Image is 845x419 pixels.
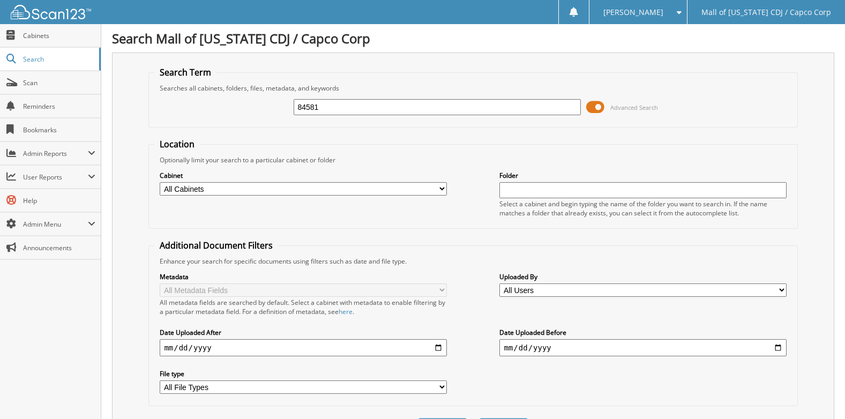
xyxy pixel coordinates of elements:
[499,339,786,356] input: end
[603,9,663,16] span: [PERSON_NAME]
[11,5,91,19] img: scan123-logo-white.svg
[23,31,95,40] span: Cabinets
[23,220,88,229] span: Admin Menu
[154,155,791,164] div: Optionally limit your search to a particular cabinet or folder
[23,55,94,64] span: Search
[23,196,95,205] span: Help
[112,29,834,47] h1: Search Mall of [US_STATE] CDJ / Capco Corp
[154,240,278,251] legend: Additional Document Filters
[23,173,88,182] span: User Reports
[23,102,95,111] span: Reminders
[160,339,446,356] input: start
[154,257,791,266] div: Enhance your search for specific documents using filters such as date and file type.
[610,103,658,111] span: Advanced Search
[339,307,353,316] a: here
[23,125,95,134] span: Bookmarks
[154,84,791,93] div: Searches all cabinets, folders, files, metadata, and keywords
[154,138,200,150] legend: Location
[499,199,786,218] div: Select a cabinet and begin typing the name of the folder you want to search in. If the name match...
[23,243,95,252] span: Announcements
[23,78,95,87] span: Scan
[160,369,446,378] label: File type
[701,9,831,16] span: Mall of [US_STATE] CDJ / Capco Corp
[160,171,446,180] label: Cabinet
[23,149,88,158] span: Admin Reports
[791,368,845,419] iframe: Chat Widget
[160,272,446,281] label: Metadata
[499,272,786,281] label: Uploaded By
[499,328,786,337] label: Date Uploaded Before
[154,66,216,78] legend: Search Term
[160,298,446,316] div: All metadata fields are searched by default. Select a cabinet with metadata to enable filtering b...
[160,328,446,337] label: Date Uploaded After
[499,171,786,180] label: Folder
